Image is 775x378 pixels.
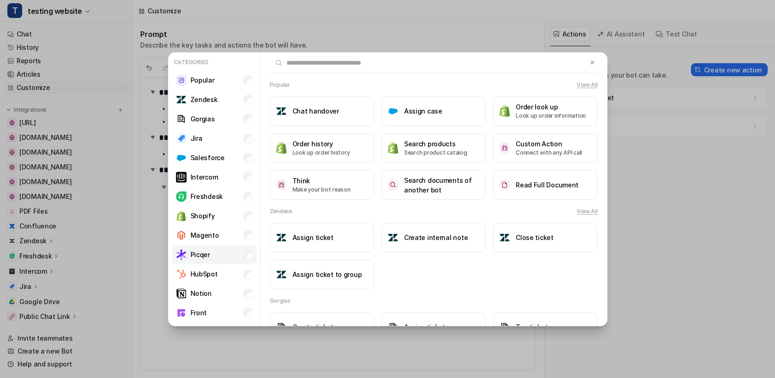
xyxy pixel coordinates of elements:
h2: Zendesk [270,207,292,216]
h3: Create internal note [404,233,468,242]
p: Look up order information [516,112,586,120]
p: Make your bot reason [292,186,351,194]
img: Order look up [499,105,510,117]
img: Custom Action [499,143,510,153]
h3: Assign ticket to group [292,270,362,279]
img: Assign case [387,106,399,117]
button: Order look upOrder look upLook up order information [493,96,597,126]
img: Think [276,180,287,190]
p: Search product catalog [404,149,467,157]
img: Chat handover [276,106,287,117]
img: Assign ticket to group [276,269,287,280]
h3: Search documents of another bot [404,175,480,195]
img: Assign ticket [387,322,399,332]
button: Tag ticketTag ticket [493,312,597,342]
button: Search documents of another botSearch documents of another bot [382,170,486,200]
p: Magento [191,230,219,240]
p: HubSpot [191,269,218,279]
img: Tag ticket [499,322,510,332]
img: Order history [276,142,287,154]
h3: Create ticket [292,322,334,332]
p: Shopify [191,211,215,221]
h3: Custom Action [516,139,582,149]
button: Assign caseAssign case [382,96,486,126]
button: Create ticketCreate ticket [270,312,374,342]
p: Popular [191,75,215,85]
p: Jira [191,133,203,143]
button: Assign ticketAssign ticket [270,223,374,252]
p: Look up order history [292,149,350,157]
h3: Order look up [516,102,586,112]
button: Assign ticket to groupAssign ticket to group [270,260,374,289]
button: Order historyOrder historyLook up order history [270,133,374,163]
p: Salesforce [191,153,225,162]
h3: Assign ticket [292,233,334,242]
h3: Assign case [404,106,442,116]
h3: Order history [292,139,350,149]
img: Create ticket [276,322,287,332]
p: Freshdesk [191,192,223,201]
p: Picqer [191,250,210,259]
button: Close ticketClose ticket [493,223,597,252]
img: Create internal note [387,232,399,243]
h2: Popular [270,81,290,89]
p: Front [191,308,207,318]
img: Read Full Document [499,180,510,190]
button: Search productsSearch productsSearch product catalog [382,133,486,163]
p: Zendesk [191,95,218,104]
p: Gorgias [191,114,215,124]
h2: Gorgias [270,297,291,305]
h3: Close ticket [516,233,554,242]
h3: Tag ticket [516,322,548,332]
h3: Search products [404,139,467,149]
button: View All [577,207,597,216]
h3: Read Full Document [516,180,578,190]
h3: Think [292,176,351,186]
p: Intercom [191,172,218,182]
p: Connect with any API call [516,149,582,157]
img: Search documents of another bot [387,180,399,190]
h3: Assign ticket [404,322,445,332]
img: Close ticket [499,232,510,243]
button: ThinkThinkMake your bot reason [270,170,374,200]
p: Notion [191,288,212,298]
p: Categories [172,56,256,68]
h3: Chat handover [292,106,339,116]
button: Create internal noteCreate internal note [382,223,486,252]
button: View All [577,81,597,89]
img: Search products [387,142,399,154]
button: Chat handoverChat handover [270,96,374,126]
button: Assign ticketAssign ticket [382,312,486,342]
button: Read Full DocumentRead Full Document [493,170,597,200]
img: Assign ticket [276,232,287,243]
button: Custom ActionCustom ActionConnect with any API call [493,133,597,163]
